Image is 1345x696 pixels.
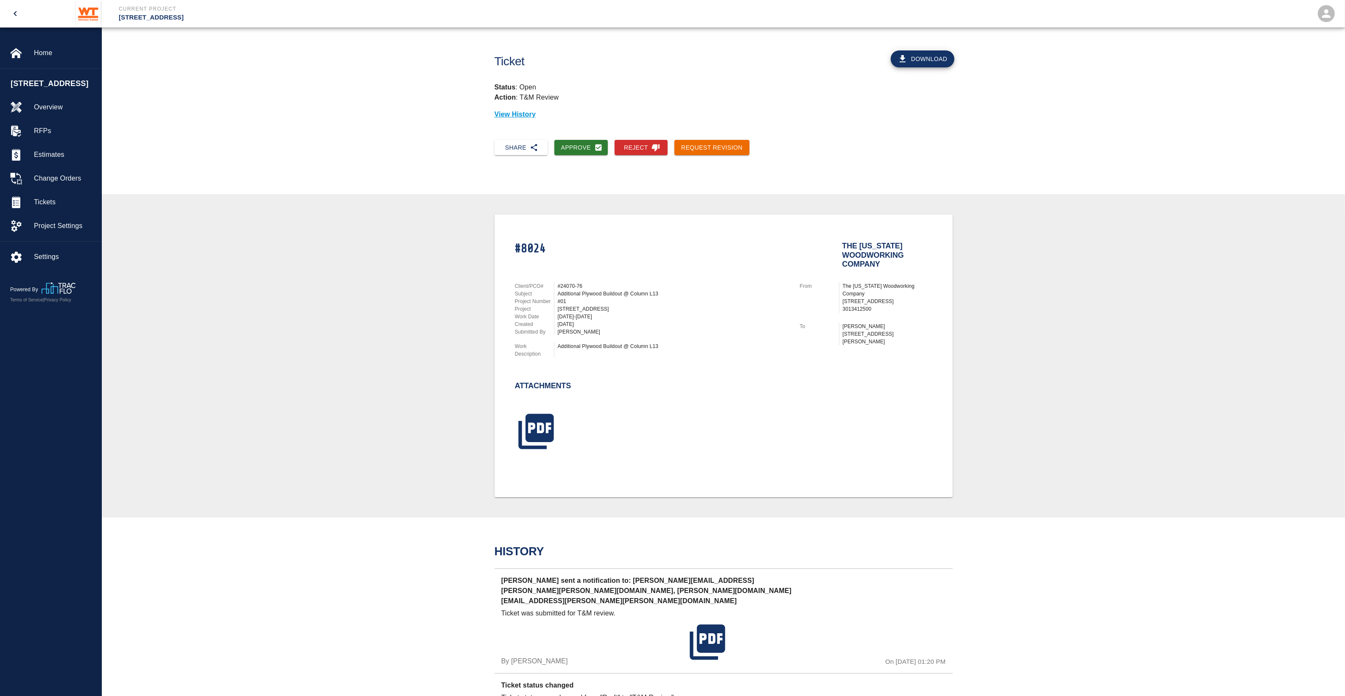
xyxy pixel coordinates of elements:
p: Project [515,305,554,313]
span: [STREET_ADDRESS] [11,78,97,89]
p: [STREET_ADDRESS] [843,298,932,305]
div: #24070-76 [558,282,790,290]
h2: Attachments [515,381,571,391]
div: Additional Plywood Buildout @ Column L13 [558,342,790,350]
button: Reject [615,140,668,156]
p: Project Number [515,298,554,305]
p: To [800,323,839,330]
p: The [US_STATE] Woodworking Company [843,282,932,298]
p: [PERSON_NAME] sent a notification to: [PERSON_NAME][EMAIL_ADDRESS][PERSON_NAME][PERSON_NAME][DOMA... [501,576,798,608]
h1: #8024 [515,242,790,270]
span: Project Settings [34,221,95,231]
div: [DATE] [558,320,790,328]
p: Ticket status changed [501,680,798,693]
p: Powered By [10,286,42,293]
p: [PERSON_NAME] [843,323,932,330]
p: : Open [495,82,953,92]
p: Ticket was submitted for T&M review. [501,608,687,618]
a: Privacy Policy [44,298,71,302]
p: Work Description [515,342,554,358]
div: Additional Plywood Buildout @ Column L13 [558,290,790,298]
p: By [PERSON_NAME] [501,656,568,666]
div: [PERSON_NAME] [558,328,790,336]
div: [DATE]-[DATE] [558,313,790,320]
h2: The [US_STATE] Woodworking Company [842,242,932,265]
button: Share [495,140,548,156]
p: Work Date [515,313,554,320]
strong: Status [495,84,516,91]
button: Request Revision [674,140,749,156]
img: TracFlo [42,282,75,294]
p: Current Project [119,5,719,13]
p: [STREET_ADDRESS][PERSON_NAME] [843,330,932,345]
button: Download [891,50,954,67]
p: On [DATE] 01:20 PM [885,657,945,667]
span: | [43,298,44,302]
h2: History [495,545,953,558]
span: RFPs [34,126,95,136]
img: Whiting-Turner [75,2,102,25]
p: View History [495,109,953,120]
span: Estimates [34,150,95,160]
p: [STREET_ADDRESS] [119,13,719,22]
span: Overview [34,102,95,112]
span: Home [34,48,95,58]
span: Tickets [34,197,95,207]
iframe: Chat Widget [1303,655,1345,696]
p: 3013412500 [843,305,932,313]
div: [STREET_ADDRESS] [558,305,790,313]
div: #01 [558,298,790,305]
span: Change Orders [34,173,95,184]
a: Terms of Service [10,298,43,302]
p: Client/PCO# [515,282,554,290]
p: From [800,282,839,290]
button: Approve [554,140,608,156]
p: : T&M Review [495,94,559,101]
p: Subject [515,290,554,298]
strong: Action [495,94,516,101]
p: Created [515,320,554,328]
p: Submitted By [515,328,554,336]
button: open drawer [5,3,25,24]
h1: Ticket [495,55,759,69]
span: Settings [34,252,95,262]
